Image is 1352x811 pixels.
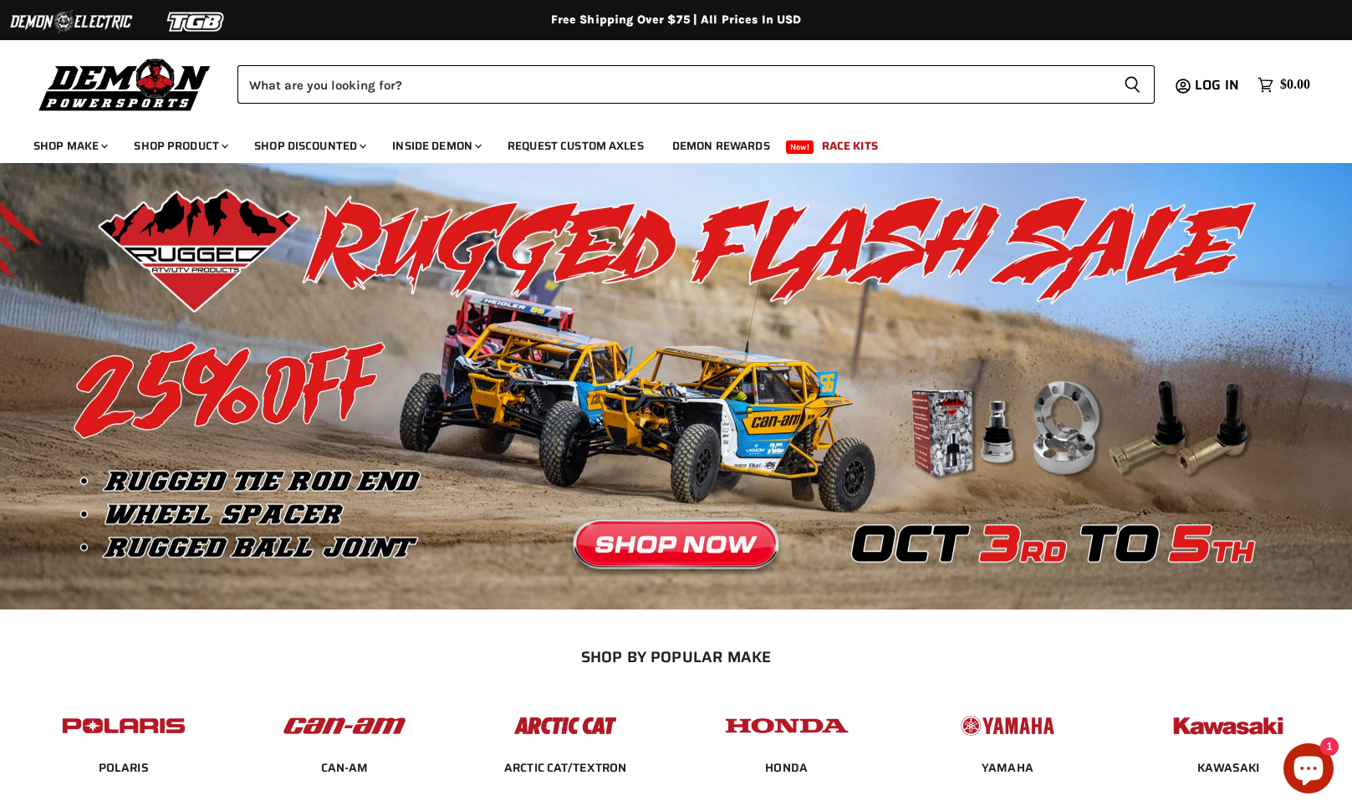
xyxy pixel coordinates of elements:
a: Demon Rewards [660,129,783,163]
a: KAWASAKI [1197,760,1259,775]
span: YAMAHA [982,760,1033,777]
a: HONDA [765,760,808,775]
a: $0.00 [1249,73,1319,97]
img: Demon Electric Logo 2 [8,6,134,38]
a: Shop Product [121,129,238,163]
a: ARCTIC CAT/TEXTRON [504,760,627,775]
span: HONDA [765,760,808,777]
span: KAWASAKI [1197,760,1259,777]
a: Shop Make [21,129,118,163]
a: Log in [1187,78,1249,93]
img: POPULAR_MAKE_logo_5_20258e7f-293c-4aac-afa8-159eaa299126.jpg [942,701,1073,752]
a: Request Custom Axles [495,129,656,163]
a: POLARIS [99,760,149,775]
input: Search [237,65,1110,104]
h2: SHOP BY POPULAR MAKE [28,648,1324,666]
img: Demon Powersports [33,54,217,114]
span: $0.00 [1280,77,1310,93]
span: New! [786,140,814,154]
img: POPULAR_MAKE_logo_6_76e8c46f-2d1e-4ecc-b320-194822857d41.jpg [1163,701,1293,752]
button: Search [1110,65,1155,104]
a: CAN-AM [321,760,369,775]
a: Race Kits [809,129,890,163]
a: YAMAHA [982,760,1033,775]
span: CAN-AM [321,760,369,777]
span: Log in [1195,74,1239,95]
div: Free Shipping Over $75 | All Prices In USD [8,13,1345,28]
img: TGB Logo 2 [134,6,259,38]
img: POPULAR_MAKE_logo_1_adc20308-ab24-48c4-9fac-e3c1a623d575.jpg [279,701,410,752]
img: POPULAR_MAKE_logo_4_4923a504-4bac-4306-a1be-165a52280178.jpg [722,701,852,752]
inbox-online-store-chat: Shopify online store chat [1278,743,1339,798]
img: POPULAR_MAKE_logo_2_dba48cf1-af45-46d4-8f73-953a0f002620.jpg [59,701,189,752]
ul: Main menu [21,122,1306,163]
span: POLARIS [99,760,149,777]
span: ARCTIC CAT/TEXTRON [504,760,627,777]
a: Shop Discounted [242,129,376,163]
img: POPULAR_MAKE_logo_3_027535af-6171-4c5e-a9bc-f0eccd05c5d6.jpg [500,701,630,752]
form: Product [237,65,1155,104]
a: Inside Demon [380,129,492,163]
